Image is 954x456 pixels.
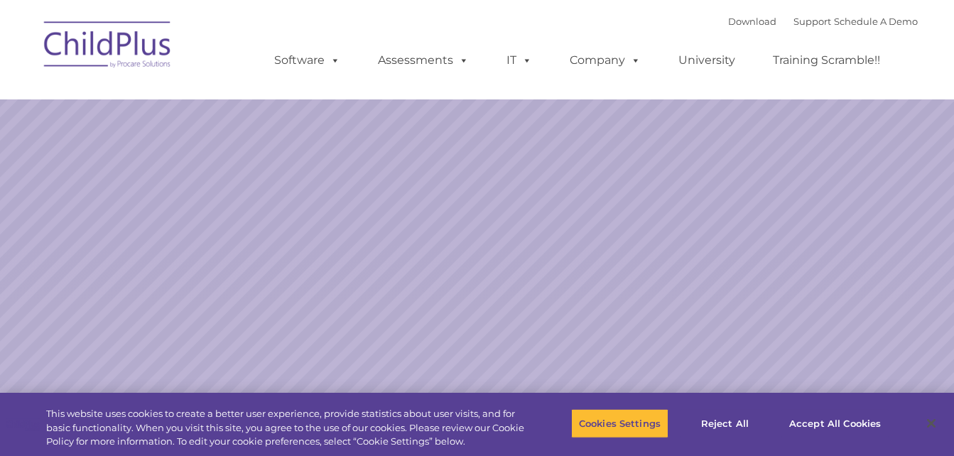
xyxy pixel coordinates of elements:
a: Assessments [364,46,483,75]
a: University [664,46,749,75]
div: This website uses cookies to create a better user experience, provide statistics about user visit... [46,407,525,449]
a: Support [793,16,831,27]
a: IT [492,46,546,75]
a: Training Scramble!! [759,46,894,75]
button: Reject All [681,408,769,438]
a: Schedule A Demo [834,16,918,27]
button: Close [916,408,947,439]
font: | [728,16,918,27]
button: Cookies Settings [571,408,668,438]
button: Accept All Cookies [781,408,889,438]
a: Download [728,16,776,27]
a: Company [555,46,655,75]
a: Software [260,46,354,75]
img: ChildPlus by Procare Solutions [37,11,179,82]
